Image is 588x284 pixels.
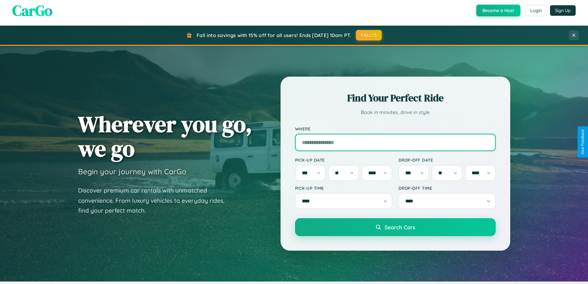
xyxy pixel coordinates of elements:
span: Search Cars [385,224,415,231]
h3: Begin your journey with CarGo [78,167,186,176]
div: Give Feedback [581,129,585,155]
label: Drop-off Time [398,185,496,191]
p: Discover premium car rentals with unmatched convenience. From luxury vehicles to everyday rides, ... [78,185,232,216]
label: Where [295,126,496,131]
button: Login [525,5,547,16]
button: Sign Up [550,5,576,16]
button: Search Cars [295,218,496,236]
button: Become a Host [476,5,520,16]
label: Pick-up Date [295,157,392,163]
label: Drop-off Date [398,157,496,163]
span: CarGo [12,0,52,21]
button: FALL15 [356,30,382,40]
h2: Find Your Perfect Ride [295,91,496,105]
h1: Wherever you go, we go [78,112,252,161]
span: Fall into savings with 15% off for all users! Ends [DATE] 10am PT. [197,32,351,38]
p: Book in minutes, drive in style [295,108,496,117]
label: Pick-up Time [295,185,392,191]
